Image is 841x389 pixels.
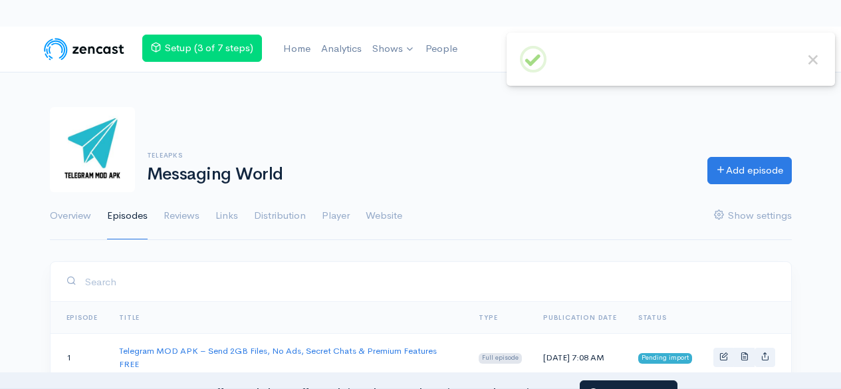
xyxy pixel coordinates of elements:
a: Home [278,35,316,63]
a: Overview [50,192,91,240]
a: Website [366,192,402,240]
td: 1 [51,334,109,382]
a: Type [479,313,497,322]
img: ZenCast Logo [42,36,126,63]
input: Search [84,268,775,295]
iframe: gist-messenger-bubble-iframe [796,344,828,376]
a: Add episode [707,157,792,184]
a: Publication date [543,313,617,322]
a: Reviews [164,192,199,240]
a: Setup (3 of 7 steps) [142,35,262,62]
button: Close this dialog [804,51,822,68]
a: Telegram MOD APK – Send 2GB Files, No Ads, Secret Chats & Premium Features FREE [119,345,437,370]
a: Episodes [107,192,148,240]
span: Full episode [479,353,522,364]
a: Shows [367,35,420,64]
a: People [420,35,463,63]
span: Status [638,313,667,322]
span: Pending import [638,353,692,364]
td: [DATE] 7:08 AM [533,334,628,382]
a: Analytics [316,35,367,63]
h1: Messaging World [147,165,691,184]
a: Links [215,192,238,240]
div: Basic example [713,348,775,367]
h6: TeleAPKs [147,152,691,159]
a: Show settings [714,192,792,240]
a: Distribution [254,192,306,240]
a: Player [322,192,350,240]
a: Title [119,313,140,322]
a: Episode [66,313,98,322]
